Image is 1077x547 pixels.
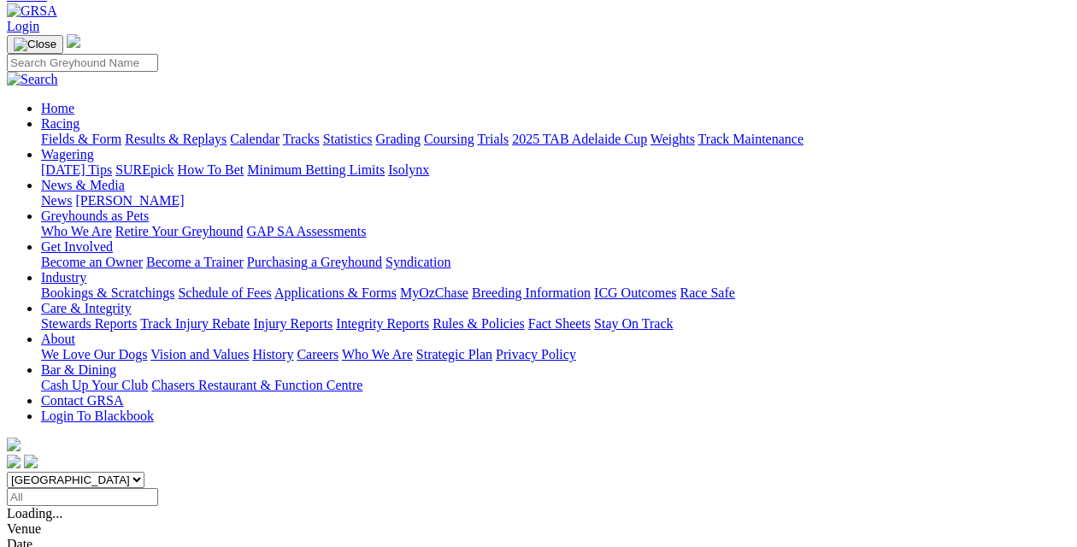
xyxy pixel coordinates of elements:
[7,506,62,521] span: Loading...
[7,72,58,87] img: Search
[297,347,338,362] a: Careers
[247,255,382,269] a: Purchasing a Greyhound
[115,224,244,238] a: Retire Your Greyhound
[41,132,1070,147] div: Racing
[7,455,21,468] img: facebook.svg
[323,132,373,146] a: Statistics
[594,316,673,331] a: Stay On Track
[150,347,249,362] a: Vision and Values
[336,316,429,331] a: Integrity Reports
[41,224,1070,239] div: Greyhounds as Pets
[7,521,1070,537] div: Venue
[41,316,137,331] a: Stewards Reports
[41,255,1070,270] div: Get Involved
[41,409,154,423] a: Login To Blackbook
[41,116,79,131] a: Racing
[41,224,112,238] a: Who We Are
[424,132,474,146] a: Coursing
[247,224,367,238] a: GAP SA Assessments
[7,438,21,451] img: logo-grsa-white.png
[41,132,121,146] a: Fields & Form
[41,347,1070,362] div: About
[41,285,1070,301] div: Industry
[416,347,492,362] a: Strategic Plan
[477,132,509,146] a: Trials
[41,378,148,392] a: Cash Up Your Club
[283,132,320,146] a: Tracks
[41,393,123,408] a: Contact GRSA
[376,132,421,146] a: Grading
[41,101,74,115] a: Home
[41,301,132,315] a: Care & Integrity
[528,316,591,331] a: Fact Sheets
[388,162,429,177] a: Isolynx
[433,316,525,331] a: Rules & Policies
[230,132,280,146] a: Calendar
[178,162,244,177] a: How To Bet
[7,3,57,19] img: GRSA
[400,285,468,300] a: MyOzChase
[41,162,112,177] a: [DATE] Tips
[140,316,250,331] a: Track Injury Rebate
[247,162,385,177] a: Minimum Betting Limits
[385,255,450,269] a: Syndication
[41,178,125,192] a: News & Media
[41,270,86,285] a: Industry
[698,132,803,146] a: Track Maintenance
[342,347,413,362] a: Who We Are
[41,332,75,346] a: About
[7,488,158,506] input: Select date
[512,132,647,146] a: 2025 TAB Adelaide Cup
[75,193,184,208] a: [PERSON_NAME]
[41,193,1070,209] div: News & Media
[41,347,147,362] a: We Love Our Dogs
[41,362,116,377] a: Bar & Dining
[41,162,1070,178] div: Wagering
[115,162,174,177] a: SUREpick
[67,34,80,48] img: logo-grsa-white.png
[146,255,244,269] a: Become a Trainer
[252,347,293,362] a: History
[14,38,56,51] img: Close
[7,54,158,72] input: Search
[151,378,362,392] a: Chasers Restaurant & Function Centre
[41,239,113,254] a: Get Involved
[274,285,397,300] a: Applications & Forms
[7,35,63,54] button: Toggle navigation
[650,132,695,146] a: Weights
[178,285,271,300] a: Schedule of Fees
[496,347,576,362] a: Privacy Policy
[680,285,734,300] a: Race Safe
[125,132,227,146] a: Results & Replays
[41,147,94,162] a: Wagering
[41,255,143,269] a: Become an Owner
[253,316,333,331] a: Injury Reports
[41,316,1070,332] div: Care & Integrity
[472,285,591,300] a: Breeding Information
[24,455,38,468] img: twitter.svg
[41,378,1070,393] div: Bar & Dining
[41,209,149,223] a: Greyhounds as Pets
[41,285,174,300] a: Bookings & Scratchings
[41,193,72,208] a: News
[594,285,676,300] a: ICG Outcomes
[7,19,39,33] a: Login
